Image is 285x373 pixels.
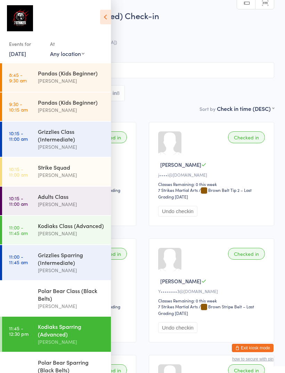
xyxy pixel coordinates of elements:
[158,181,267,187] div: Classes Remaining: 0 this week
[2,157,111,186] a: 10:15 -11:00 amStrike Squad[PERSON_NAME]
[9,166,28,177] time: 10:15 - 11:00 am
[160,161,201,168] span: [PERSON_NAME]
[2,245,111,280] a: 11:00 -11:45 amGrizzlies Sparring (Intermediate)[PERSON_NAME]
[38,98,105,106] div: Pandas (Kids Beginner)
[38,69,105,77] div: Pandas (Kids Beginner)
[38,251,105,266] div: Grizzlies Sparring (Intermediate)
[9,195,28,206] time: 10:15 - 11:00 am
[9,325,28,336] time: 11:45 - 12:30 pm
[38,302,105,310] div: [PERSON_NAME]
[38,77,105,85] div: [PERSON_NAME]
[9,72,27,83] time: 8:45 - 9:30 am
[117,90,120,96] div: 8
[38,222,105,229] div: Kodiaks Class (Advanced)
[232,357,274,362] button: how to secure with pin
[38,229,105,237] div: [PERSON_NAME]
[2,216,111,244] a: 11:00 -11:45 amKodiaks Class (Advanced)[PERSON_NAME]
[11,25,263,32] span: [DATE] 11:45am
[158,187,198,193] div: 7 Strikes Martial Arts
[2,281,111,316] a: 11:45 -12:30 pmPolar Bear Class (Black Belts)[PERSON_NAME]
[199,105,215,112] label: Sort by
[158,172,267,178] div: j••••i@[DOMAIN_NAME]
[11,10,274,21] h2: Kodiaks Sparring (Advanced) Check-in
[11,62,274,78] input: Search
[38,200,105,208] div: [PERSON_NAME]
[158,288,267,294] div: Y••••••••3@[DOMAIN_NAME]
[228,248,265,260] div: Checked in
[158,322,197,333] button: Undo checkin
[217,105,274,112] div: Check in time (DESC)
[38,287,105,302] div: Polar Bear Class (Black Belts)
[50,50,84,57] div: Any location
[2,317,111,352] a: 11:45 -12:30 pmKodiaks Sparring (Advanced)[PERSON_NAME]
[9,254,28,265] time: 11:00 - 11:45 am
[38,128,105,143] div: Grizzlies Class (Intermediate)
[160,277,201,285] span: [PERSON_NAME]
[2,187,111,215] a: 10:15 -11:00 amAdults Class[PERSON_NAME]
[7,5,33,31] img: 7 Strikes Martial Arts
[9,101,28,112] time: 9:30 - 10:15 am
[228,131,265,143] div: Checked in
[158,206,197,217] button: Undo checkin
[50,38,84,50] div: At
[38,171,105,179] div: [PERSON_NAME]
[2,63,111,92] a: 8:45 -9:30 amPandas (Kids Beginner)[PERSON_NAME]
[158,298,267,303] div: Classes Remaining: 0 this week
[38,193,105,200] div: Adults Class
[9,130,28,141] time: 10:15 - 11:00 am
[158,303,198,309] div: 7 Strikes Martial Arts
[2,92,111,121] a: 9:30 -10:15 amPandas (Kids Beginner)[PERSON_NAME]
[38,266,105,274] div: [PERSON_NAME]
[38,106,105,114] div: [PERSON_NAME]
[38,143,105,151] div: [PERSON_NAME]
[38,163,105,171] div: Strike Squad
[9,50,26,57] a: [DATE]
[9,38,43,50] div: Events for
[11,32,263,39] span: [PERSON_NAME]
[2,122,111,157] a: 10:15 -11:00 amGrizzlies Class (Intermediate)[PERSON_NAME]
[9,290,28,301] time: 11:45 - 12:30 pm
[232,344,274,352] button: Exit kiosk mode
[11,39,263,46] span: [PERSON_NAME] St PS ([GEOGRAPHIC_DATA])
[9,361,25,372] time: 12:30 - 1:15 pm
[11,46,274,52] span: 7 Strikes Martial Arts
[9,225,28,236] time: 11:00 - 11:45 am
[38,323,105,338] div: Kodiaks Sparring (Advanced)
[38,338,105,346] div: [PERSON_NAME]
